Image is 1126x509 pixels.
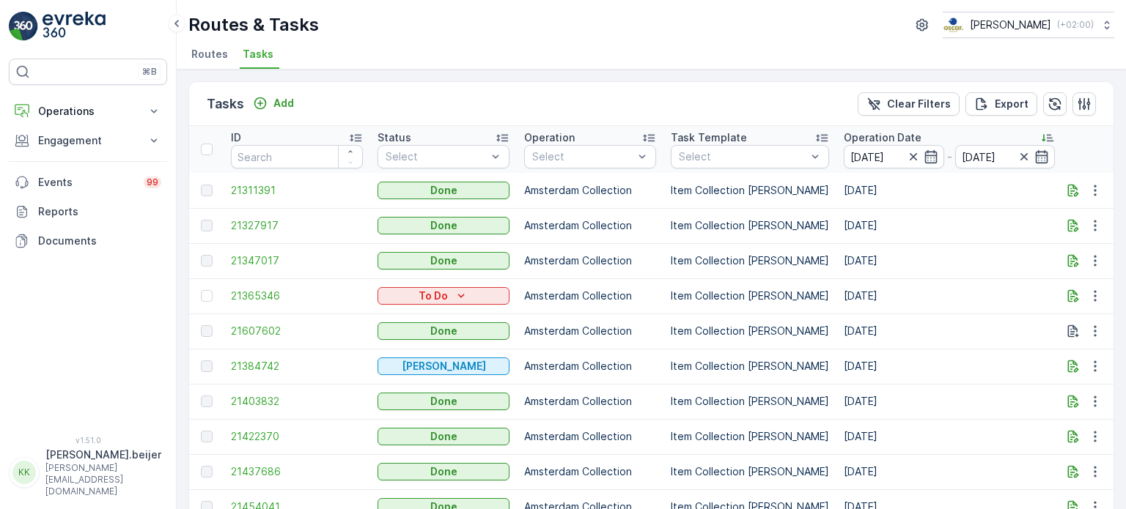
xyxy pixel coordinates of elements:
p: [PERSON_NAME][EMAIL_ADDRESS][DOMAIN_NAME] [45,462,161,497]
p: Item Collection [PERSON_NAME] [671,429,829,444]
button: Export [965,92,1037,116]
p: Item Collection [PERSON_NAME] [671,289,829,303]
p: Amsterdam Collection [524,464,656,479]
a: 21437686 [231,464,363,479]
button: Done [378,182,509,199]
button: Done [378,428,509,445]
p: Amsterdam Collection [524,289,656,303]
td: [DATE] [836,384,1062,419]
p: Add [273,96,294,111]
button: KK[PERSON_NAME].beijer[PERSON_NAME][EMAIL_ADDRESS][DOMAIN_NAME] [9,447,167,497]
span: 21422370 [231,429,363,444]
p: ⌘B [142,66,157,78]
p: Done [430,183,457,198]
td: [DATE] [836,243,1062,278]
a: Documents [9,226,167,256]
td: [DATE] [836,208,1062,243]
div: Toggle Row Selected [201,220,213,231]
p: To Do [419,289,448,303]
input: dd/mm/yyyy [844,145,944,168]
img: logo_light-DOdMpM7g.png [43,12,106,41]
p: [PERSON_NAME] [970,18,1051,32]
p: Reports [38,204,161,219]
img: basis-logo_rgb2x.png [943,17,964,33]
p: ID [231,130,241,145]
p: Item Collection [PERSON_NAME] [671,218,829,233]
p: Select [532,149,633,164]
a: 21384742 [231,359,363,374]
a: 21607602 [231,324,363,338]
p: Amsterdam Collection [524,429,656,444]
img: logo [9,12,38,41]
p: [PERSON_NAME].beijer [45,447,161,462]
input: dd/mm/yyyy [955,145,1056,168]
a: Reports [9,197,167,226]
a: 21403832 [231,394,363,409]
p: Done [430,394,457,409]
button: [PERSON_NAME](+02:00) [943,12,1114,38]
p: Amsterdam Collection [524,183,656,198]
a: 21311391 [231,183,363,198]
p: Item Collection [PERSON_NAME] [671,183,829,198]
button: Done [378,322,509,340]
p: Select [386,149,487,164]
p: Item Collection [PERSON_NAME] [671,394,829,409]
div: Toggle Row Selected [201,185,213,196]
p: ( +02:00 ) [1057,19,1094,31]
button: Done [378,252,509,270]
p: Amsterdam Collection [524,218,656,233]
td: [DATE] [836,173,1062,208]
p: Done [430,429,457,444]
td: [DATE] [836,419,1062,454]
td: [DATE] [836,313,1062,349]
button: Done [378,217,509,234]
td: [DATE] [836,454,1062,489]
p: Done [430,218,457,233]
span: Tasks [243,47,273,62]
a: 21327917 [231,218,363,233]
p: Clear Filters [887,97,951,111]
div: Toggle Row Selected [201,466,213,478]
div: Toggle Row Selected [201,290,213,302]
p: Documents [38,234,161,248]
p: Export [995,97,1029,111]
p: Item Collection [PERSON_NAME] [671,324,829,338]
p: Tasks [207,94,244,114]
div: Toggle Row Selected [201,325,213,337]
p: Task Template [671,130,747,145]
span: Routes [191,47,228,62]
p: Routes & Tasks [188,13,319,37]
p: Amsterdam Collection [524,324,656,338]
p: Select [679,149,806,164]
p: Item Collection [PERSON_NAME] [671,464,829,479]
div: Toggle Row Selected [201,395,213,407]
p: Status [378,130,411,145]
button: Done [378,463,509,480]
button: Clear Filters [858,92,960,116]
button: Engagement [9,126,167,155]
a: Events99 [9,168,167,197]
div: Toggle Row Selected [201,255,213,267]
div: KK [12,461,36,484]
p: Events [38,175,135,190]
button: Add [247,94,300,112]
p: Operations [38,104,138,119]
p: Item Collection [PERSON_NAME] [671,359,829,374]
div: Toggle Row Selected [201,360,213,372]
span: v 1.51.0 [9,436,167,445]
a: 21365346 [231,289,363,303]
p: Done [430,464,457,479]
p: Amsterdam Collection [524,359,656,374]
p: Amsterdam Collection [524,253,656,268]
span: 21347017 [231,253,363,268]
button: Geen Afval [378,357,509,375]
input: Search [231,145,363,168]
p: Operation [524,130,575,145]
p: Amsterdam Collection [524,394,656,409]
